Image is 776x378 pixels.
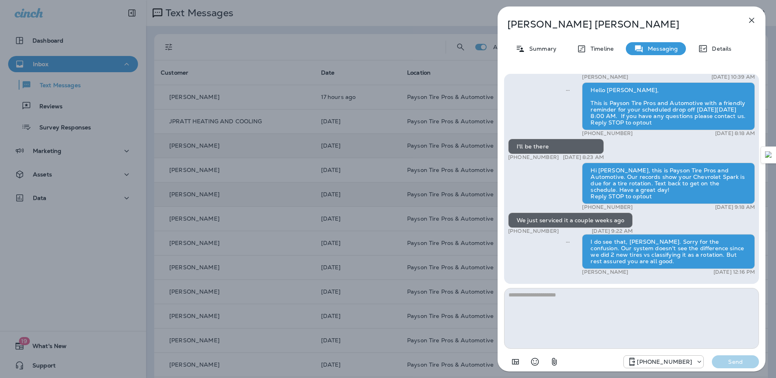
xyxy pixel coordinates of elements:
[765,151,772,159] img: Detect Auto
[527,354,543,370] button: Select an emoji
[566,238,570,245] span: Sent
[624,357,703,367] div: +1 (928) 260-4498
[508,139,604,154] div: I'll be there
[715,204,755,210] p: [DATE] 9:18 AM
[508,213,633,228] div: We just serviced it a couple weeks ago
[507,19,729,30] p: [PERSON_NAME] [PERSON_NAME]
[713,269,755,275] p: [DATE] 12:16 PM
[637,359,692,365] p: [PHONE_NUMBER]
[592,228,633,234] p: [DATE] 9:22 AM
[708,45,731,52] p: Details
[582,204,633,210] p: [PHONE_NUMBER]
[582,269,628,275] p: [PERSON_NAME]
[563,154,604,161] p: [DATE] 8:23 AM
[508,228,559,234] p: [PHONE_NUMBER]
[715,130,755,137] p: [DATE] 8:18 AM
[525,45,556,52] p: Summary
[644,45,678,52] p: Messaging
[582,130,633,137] p: [PHONE_NUMBER]
[582,163,755,204] div: Hi [PERSON_NAME], this is Payson Tire Pros and Automotive. Our records show your Chevrolet Spark ...
[508,154,559,161] p: [PHONE_NUMBER]
[711,74,755,80] p: [DATE] 10:39 AM
[582,74,628,80] p: [PERSON_NAME]
[582,234,755,269] div: I do see that, [PERSON_NAME]. Sorry for the confusion. Our system doesn't see the difference sinc...
[582,82,755,130] div: Hello [PERSON_NAME], This is Payson Tire Pros and Automotive with a friendly reminder for your sc...
[586,45,614,52] p: Timeline
[507,354,524,370] button: Add in a premade template
[566,86,570,93] span: Sent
